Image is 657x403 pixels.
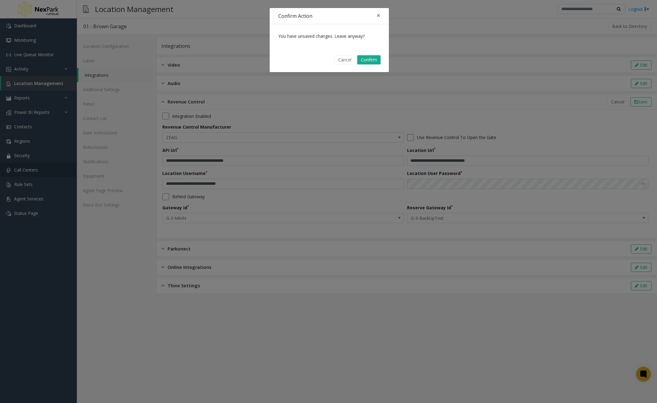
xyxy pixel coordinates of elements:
[278,12,312,20] h4: Confirm Action
[270,24,389,48] div: You have unsaved changes. Leave anyway?
[372,8,385,23] button: Close
[357,55,381,64] button: Confirm
[334,55,355,64] button: Cancel
[377,11,380,20] span: ×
